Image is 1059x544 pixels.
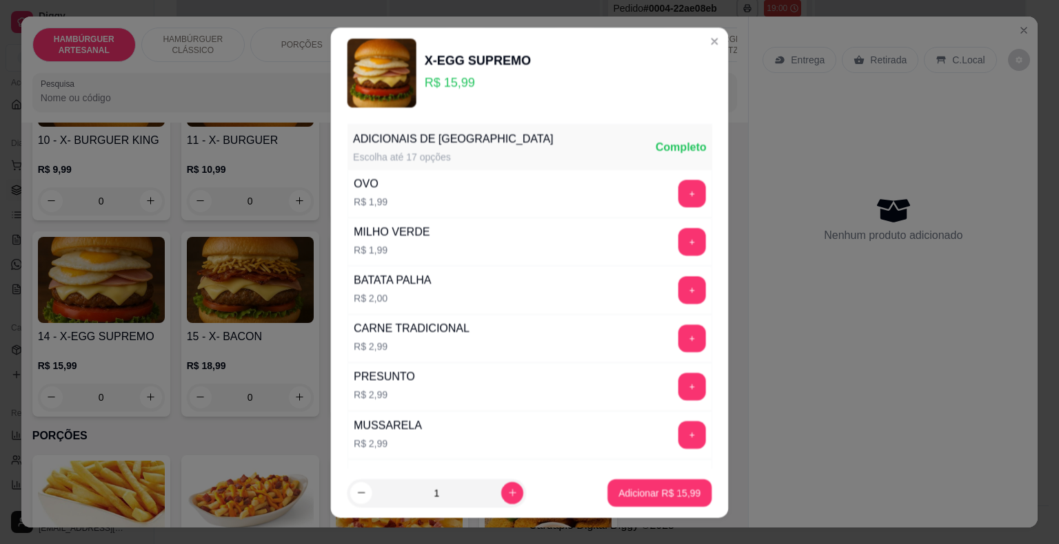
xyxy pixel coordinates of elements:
div: MILHO VERDE [354,223,430,240]
p: R$ 1,99 [354,194,387,208]
button: Close [703,30,725,52]
button: add [678,373,705,400]
button: add [678,179,705,207]
p: R$ 2,00 [354,291,431,305]
div: PRESUNTO [354,368,415,385]
p: R$ 15,99 [425,72,531,92]
button: Adicionar R$ 15,99 [607,479,712,506]
p: R$ 1,99 [354,242,430,256]
div: ADICIONAIS DE [GEOGRAPHIC_DATA] [353,130,553,147]
button: add [678,276,705,304]
div: X-EGG SUPREMO [425,50,531,70]
div: Completo [655,138,706,155]
p: R$ 2,99 [354,436,422,450]
div: MUSSARELA [354,417,422,433]
div: CARNE TRADICIONAL [354,320,470,337]
button: add [678,227,705,255]
button: add [678,324,705,352]
div: BATATA PALHA [354,271,431,288]
button: add [678,421,705,448]
button: decrease-product-quantity [350,481,372,503]
p: Adicionar R$ 15,99 [618,485,700,499]
img: product-image [347,38,416,107]
button: increase-product-quantity [501,481,523,503]
p: R$ 2,99 [354,339,470,353]
div: SALADA [354,465,397,481]
div: Escolha até 17 opções [353,149,553,163]
div: OVO [354,175,387,191]
p: R$ 2,99 [354,388,415,401]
